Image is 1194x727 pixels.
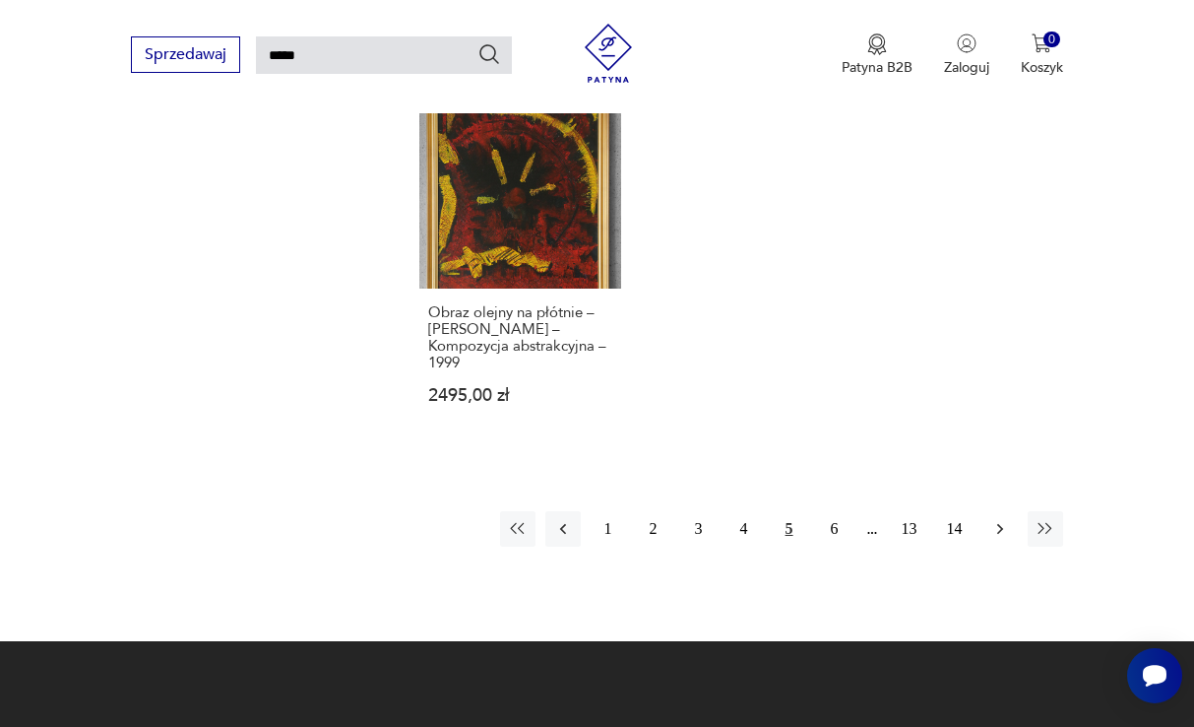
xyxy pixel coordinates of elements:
button: 3 [681,511,717,547]
img: Ikonka użytkownika [957,33,976,53]
button: 6 [817,511,852,547]
button: Szukaj [477,42,501,66]
p: Koszyk [1021,58,1063,77]
a: Ikona medaluPatyna B2B [842,33,912,77]
p: Patyna B2B [842,58,912,77]
button: 13 [892,511,927,547]
p: Zaloguj [944,58,989,77]
button: 5 [772,511,807,547]
button: Sprzedawaj [131,36,240,73]
button: Patyna B2B [842,33,912,77]
button: Zaloguj [944,33,989,77]
button: 1 [591,511,626,547]
img: Ikona medalu [867,33,887,55]
button: 0Koszyk [1021,33,1063,77]
a: Obraz olejny na płótnie – Roald Ditmer – Kompozycja abstrakcyjna – 1999Obraz olejny na płótnie – ... [419,88,620,442]
img: Patyna - sklep z meblami i dekoracjami vintage [579,24,638,83]
a: Sprzedawaj [131,49,240,63]
img: Ikona koszyka [1032,33,1051,53]
button: 4 [726,511,762,547]
h3: Obraz olejny na płótnie – [PERSON_NAME] – Kompozycja abstrakcyjna – 1999 [428,304,611,371]
iframe: Smartsupp widget button [1127,648,1182,703]
div: 0 [1043,32,1060,48]
button: 14 [937,511,973,547]
p: 2495,00 zł [428,387,611,404]
button: 2 [636,511,671,547]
